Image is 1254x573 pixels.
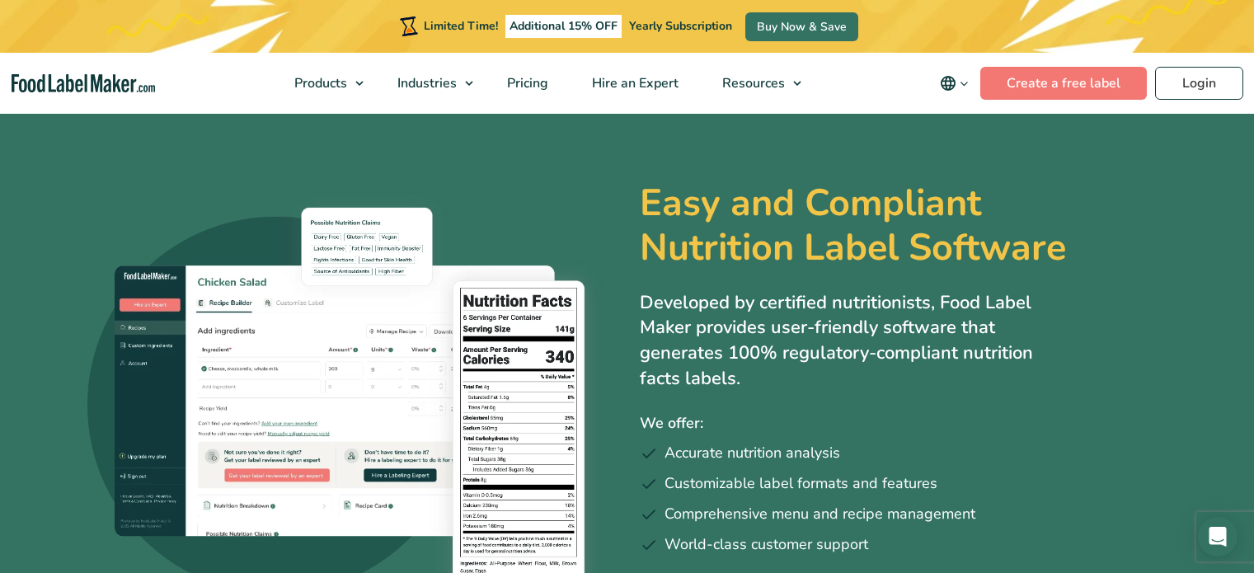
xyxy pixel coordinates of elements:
[424,18,498,34] span: Limited Time!
[665,472,937,495] span: Customizable label formats and features
[502,74,550,92] span: Pricing
[745,12,858,41] a: Buy Now & Save
[640,411,1167,435] p: We offer:
[273,53,372,114] a: Products
[486,53,566,114] a: Pricing
[289,74,349,92] span: Products
[1155,67,1243,100] a: Login
[640,290,1068,392] p: Developed by certified nutritionists, Food Label Maker provides user-friendly software that gener...
[701,53,810,114] a: Resources
[665,533,868,556] span: World-class customer support
[587,74,680,92] span: Hire an Expert
[505,15,622,38] span: Additional 15% OFF
[1198,517,1238,557] div: Open Intercom Messenger
[665,503,975,525] span: Comprehensive menu and recipe management
[980,67,1147,100] a: Create a free label
[392,74,458,92] span: Industries
[629,18,732,34] span: Yearly Subscription
[665,442,840,464] span: Accurate nutrition analysis
[376,53,481,114] a: Industries
[717,74,787,92] span: Resources
[640,181,1130,270] h1: Easy and Compliant Nutrition Label Software
[571,53,697,114] a: Hire an Expert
